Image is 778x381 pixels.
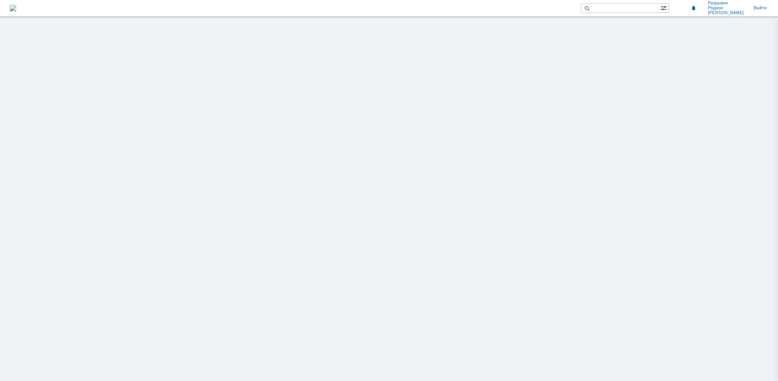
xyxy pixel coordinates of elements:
img: logo [10,5,16,11]
a: Перейти на домашнюю страницу [10,5,16,11]
span: Расширенный поиск [660,4,669,11]
span: [PERSON_NAME] [708,11,744,15]
span: Родион [708,6,744,11]
span: Разрывин [708,1,744,6]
